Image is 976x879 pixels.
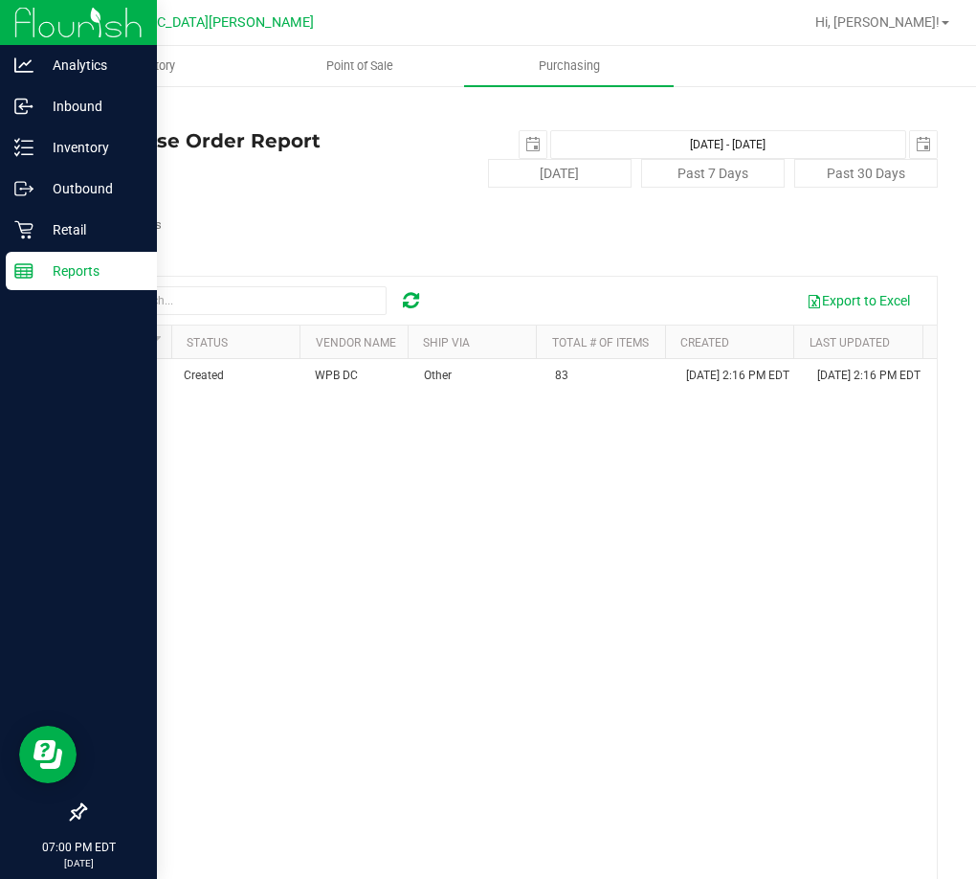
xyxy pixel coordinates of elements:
span: Created [184,367,224,385]
inline-svg: Reports [14,261,33,281]
span: Other [424,367,452,385]
button: Export to Excel [794,284,922,317]
p: Inbound [33,95,148,118]
span: WPB DC [315,367,358,385]
p: Inventory [33,136,148,159]
p: Outbound [33,177,148,200]
p: [DATE] [9,856,148,870]
inline-svg: Outbound [14,179,33,198]
inline-svg: Retail [14,220,33,239]
a: Ship Via [423,336,470,349]
p: Reports [33,259,148,282]
a: Total # of items [552,336,649,349]
span: [GEOGRAPHIC_DATA][PERSON_NAME] [78,14,314,31]
span: [DATE] 2:16 PM EDT [686,367,789,385]
span: Point of Sale [300,57,419,75]
p: Analytics [33,54,148,77]
iframe: Resource center [19,726,77,783]
span: 83 [555,367,568,385]
a: Created [680,336,729,349]
input: Search... [100,286,387,315]
inline-svg: Inventory [14,138,33,157]
span: select [520,131,546,158]
a: Vendor Name [316,336,396,349]
span: [DATE] 2:16 PM EDT [817,367,921,385]
p: 07:00 PM EDT [9,839,148,856]
span: Purchasing [513,57,626,75]
p: Retail [33,218,148,241]
a: Status [187,336,228,349]
a: Purchasing [464,46,674,86]
button: [DATE] [488,159,632,188]
a: Point of Sale [255,46,465,86]
button: Past 30 Days [794,159,938,188]
span: Hi, [PERSON_NAME]! [815,14,940,30]
button: Past 7 Days [641,159,785,188]
h4: Purchase Order Report [84,130,368,151]
a: Last Updated [810,336,890,349]
inline-svg: Analytics [14,56,33,75]
inline-svg: Inbound [14,97,33,116]
span: select [910,131,937,158]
